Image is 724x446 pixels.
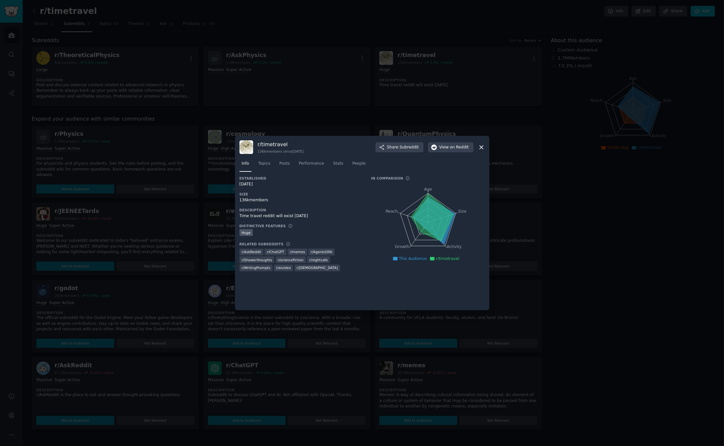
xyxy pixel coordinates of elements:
span: r/ ChatGPT [267,250,284,254]
span: r/ aivideo [276,265,291,270]
span: Subreddit [399,145,419,150]
a: Performance [297,158,326,172]
span: r/ Showerthoughts [242,258,272,262]
span: r/ memes [290,250,305,254]
button: Viewon Reddit [428,142,473,153]
button: ShareSubreddit [375,142,423,153]
h3: Related Subreddits [239,242,284,246]
span: Share [387,145,419,150]
img: timetravel [239,140,253,154]
a: Posts [277,158,292,172]
tspan: Growth [395,245,409,249]
h3: In Comparison [371,176,403,181]
h3: Size [239,192,362,196]
span: r/ nightcafe [309,258,328,262]
span: Topics [258,161,270,167]
div: Huge [239,229,253,236]
h3: Description [239,208,362,212]
h3: Established [239,176,362,181]
div: 136k members since [DATE] [258,149,304,154]
span: Stats [333,161,343,167]
span: r/ [DEMOGRAPHIC_DATA] [297,265,338,270]
span: People [352,161,366,167]
span: on Reddit [450,145,469,150]
tspan: Size [458,209,466,214]
tspan: Reach [386,209,398,214]
a: People [350,158,368,172]
a: Stats [331,158,346,172]
span: View [439,145,469,150]
span: Info [242,161,249,167]
span: r/ AgentsOfAI [311,250,332,254]
tspan: Age [424,187,432,192]
span: r/ AskReddit [242,250,261,254]
span: Posts [279,161,290,167]
a: Info [239,158,252,172]
tspan: Activity [447,245,461,249]
div: Time travel reddit will exist [DATE] [239,213,362,219]
div: 136k members [239,197,362,203]
span: This Audience [399,256,427,261]
span: r/ sciencefiction [278,258,304,262]
span: Performance [299,161,324,167]
h3: Distinctive Features [239,224,286,228]
div: [DATE] [239,182,362,187]
span: r/ WritingPrompts [242,265,271,270]
span: r/timetravel [436,256,459,261]
a: Topics [256,158,273,172]
h3: r/ timetravel [258,141,304,148]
